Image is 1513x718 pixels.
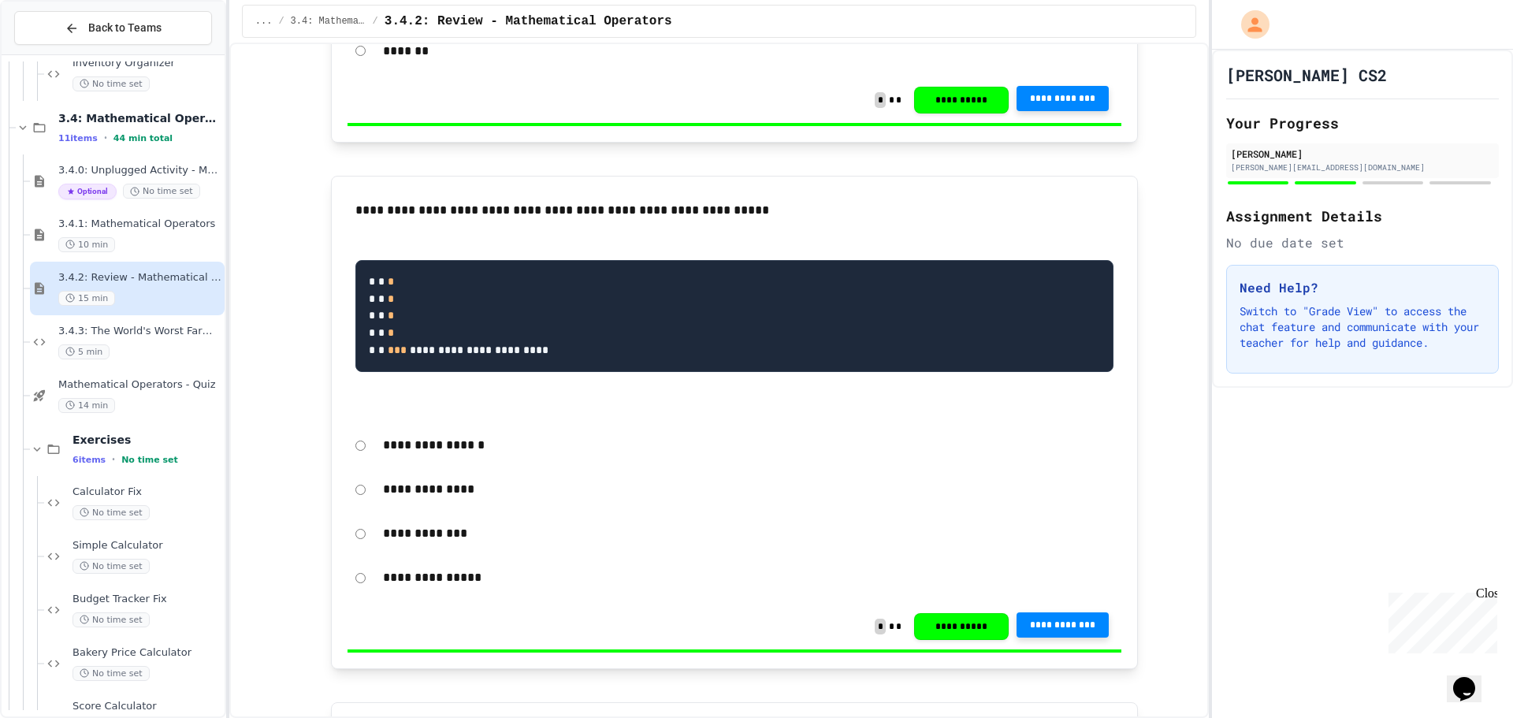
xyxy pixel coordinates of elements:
[58,325,221,338] span: 3.4.3: The World's Worst Farmers Market
[121,455,178,465] span: No time set
[72,433,221,447] span: Exercises
[112,453,115,466] span: •
[72,593,221,606] span: Budget Tracker Fix
[72,666,150,681] span: No time set
[255,15,273,28] span: ...
[58,271,221,285] span: 3.4.2: Review - Mathematical Operators
[58,378,221,392] span: Mathematical Operators - Quiz
[72,612,150,627] span: No time set
[72,646,221,660] span: Bakery Price Calculator
[72,485,221,499] span: Calculator Fix
[1225,6,1273,43] div: My Account
[1231,147,1494,161] div: [PERSON_NAME]
[72,57,221,70] span: Inventory Organizer
[72,505,150,520] span: No time set
[72,76,150,91] span: No time set
[58,344,110,359] span: 5 min
[1226,233,1499,252] div: No due date set
[1226,64,1387,86] h1: [PERSON_NAME] CS2
[113,133,173,143] span: 44 min total
[88,20,162,36] span: Back to Teams
[58,164,221,177] span: 3.4.0: Unplugged Activity - Mathematical Operators
[72,700,221,713] span: Score Calculator
[72,455,106,465] span: 6 items
[1226,112,1499,134] h2: Your Progress
[58,111,221,125] span: 3.4: Mathematical Operators
[385,12,672,31] span: 3.4.2: Review - Mathematical Operators
[58,237,115,252] span: 10 min
[104,132,107,144] span: •
[278,15,284,28] span: /
[373,15,378,28] span: /
[58,218,221,231] span: 3.4.1: Mathematical Operators
[1382,586,1497,653] iframe: chat widget
[72,539,221,552] span: Simple Calculator
[1240,278,1485,297] h3: Need Help?
[72,559,150,574] span: No time set
[1231,162,1494,173] div: [PERSON_NAME][EMAIL_ADDRESS][DOMAIN_NAME]
[1240,303,1485,351] p: Switch to "Grade View" to access the chat feature and communicate with your teacher for help and ...
[1226,205,1499,227] h2: Assignment Details
[123,184,200,199] span: No time set
[58,398,115,413] span: 14 min
[6,6,109,100] div: Chat with us now!Close
[58,291,115,306] span: 15 min
[58,184,117,199] span: Optional
[58,133,98,143] span: 11 items
[291,15,366,28] span: 3.4: Mathematical Operators
[1447,655,1497,702] iframe: chat widget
